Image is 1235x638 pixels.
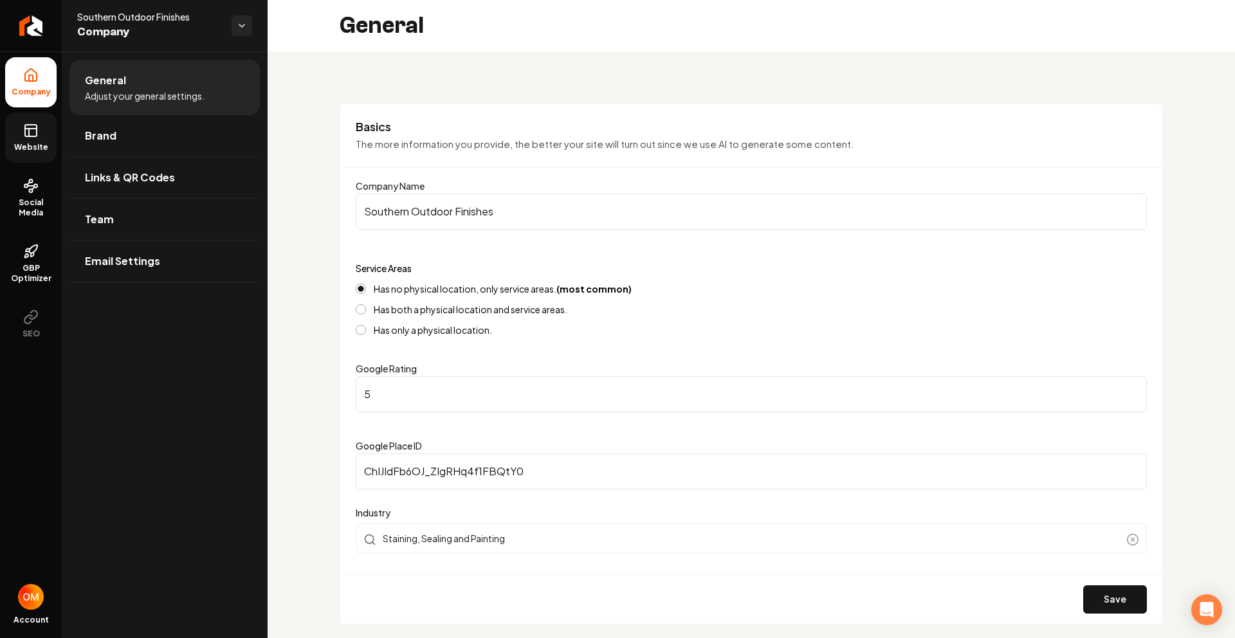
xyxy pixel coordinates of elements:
[18,584,44,610] button: Open user button
[356,363,417,374] label: Google Rating
[5,168,57,228] a: Social Media
[374,284,632,293] label: Has no physical location, only service areas.
[77,10,221,23] span: Southern Outdoor Finishes
[85,128,116,143] span: Brand
[85,253,160,269] span: Email Settings
[5,233,57,294] a: GBP Optimizer
[5,113,57,163] a: Website
[69,241,260,282] a: Email Settings
[69,157,260,198] a: Links & QR Codes
[5,299,57,349] button: SEO
[356,262,412,274] label: Service Areas
[9,142,53,152] span: Website
[556,283,632,295] strong: (most common)
[1191,594,1222,625] div: Open Intercom Messenger
[18,584,44,610] img: Omar Molai
[1083,585,1147,614] button: Save
[356,440,422,451] label: Google Place ID
[374,325,492,334] label: Has only a physical location.
[69,199,260,240] a: Team
[356,180,425,192] label: Company Name
[6,87,56,97] span: Company
[85,73,126,88] span: General
[356,119,1147,134] h3: Basics
[17,329,45,339] span: SEO
[356,194,1147,230] input: Company Name
[77,23,221,41] span: Company
[356,453,1147,489] input: Google Place ID
[5,197,57,218] span: Social Media
[69,115,260,156] a: Brand
[374,305,567,314] label: Has both a physical location and service areas.
[14,615,49,625] span: Account
[85,170,175,185] span: Links & QR Codes
[85,89,205,102] span: Adjust your general settings.
[19,15,43,36] img: Rebolt Logo
[356,505,1147,520] label: Industry
[356,376,1147,412] input: Google Rating
[85,212,114,227] span: Team
[356,137,1147,152] p: The more information you provide, the better your site will turn out since we use AI to generate ...
[340,13,424,39] h2: General
[5,263,57,284] span: GBP Optimizer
